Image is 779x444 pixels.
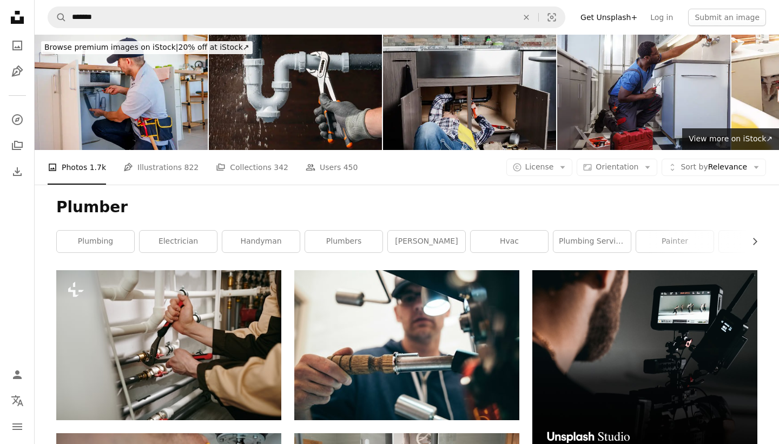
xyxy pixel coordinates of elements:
span: 450 [344,161,358,173]
div: 20% off at iStock ↗ [41,41,253,54]
a: Illustrations [6,61,28,82]
a: Browse premium images on iStock|20% off at iStock↗ [35,35,259,61]
span: Sort by [681,162,708,171]
a: Log in / Sign up [6,364,28,386]
a: electrician [140,231,217,252]
img: Woman Plumber Fixing a Kitchen Sink [383,35,556,150]
span: Relevance [681,162,747,173]
a: hvac [471,231,548,252]
button: Menu [6,416,28,438]
span: Orientation [596,162,638,171]
a: Log in [644,9,679,26]
span: 342 [274,161,288,173]
button: Orientation [577,159,657,176]
button: Language [6,390,28,412]
span: 822 [184,161,199,173]
button: Search Unsplash [48,7,67,28]
a: plumbing services [553,231,631,252]
a: Users 450 [306,150,358,185]
a: handyman [222,231,300,252]
span: Browse premium images on iStock | [44,43,178,51]
button: Sort byRelevance [662,159,766,176]
img: working in a kitchen [35,35,208,150]
span: View more on iStock ↗ [689,134,773,143]
button: scroll list to the right [745,231,757,252]
a: man wearing black pullover hoodie holding tool [294,340,519,350]
a: Photos [6,35,28,56]
a: Explore [6,109,28,130]
img: man wearing black pullover hoodie holding tool [294,270,519,420]
img: A person using one of tools while repairing or fixing parts of pipes [56,270,281,420]
button: Submit an image [688,9,766,26]
h1: Plumber [56,198,757,217]
a: View more on iStock↗ [682,128,779,150]
img: Young handyman fixing a sink [557,35,730,150]
button: License [506,159,573,176]
span: License [525,162,554,171]
a: Get Unsplash+ [574,9,644,26]
a: [PERSON_NAME] [388,231,465,252]
a: Illustrations 822 [123,150,199,185]
a: A person using one of tools while repairing or fixing parts of pipes [56,340,281,350]
a: Download History [6,161,28,182]
button: Clear [514,7,538,28]
a: plumbing [57,231,134,252]
a: Collections [6,135,28,156]
a: painter [636,231,714,252]
form: Find visuals sitewide [48,6,565,28]
a: Collections 342 [216,150,288,185]
img: Plumber fixing a water leak in a sink drain siphon. [209,35,382,150]
a: plumbers [305,231,382,252]
button: Visual search [539,7,565,28]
